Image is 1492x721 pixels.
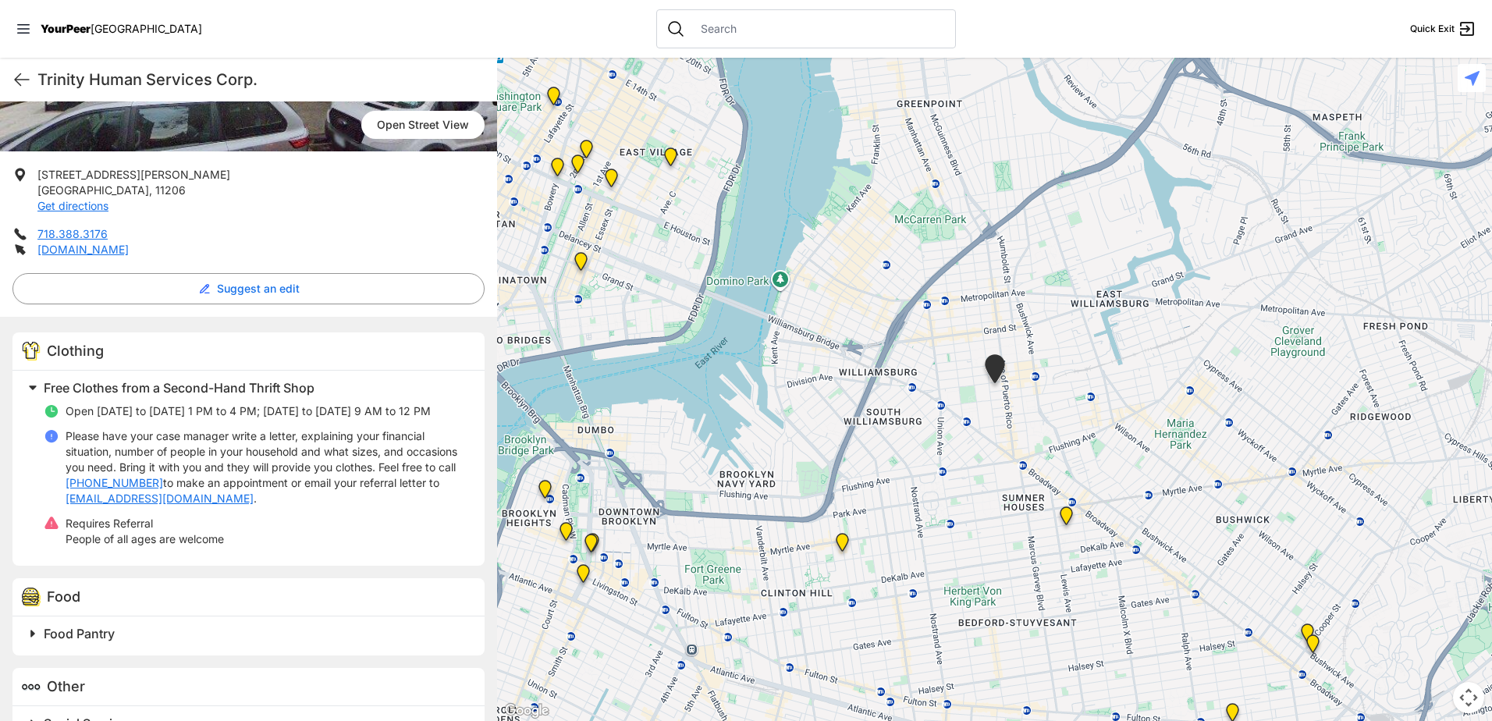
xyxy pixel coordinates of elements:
button: Suggest an edit [12,273,485,304]
div: Bushwick/North Brooklyn [1303,634,1323,659]
div: St Thomas Episcopal Church [1298,623,1317,648]
div: Brooklyn [583,533,602,558]
span: [STREET_ADDRESS][PERSON_NAME] [37,168,230,181]
span: Quick Exit [1410,23,1455,35]
span: 11206 [155,183,186,197]
span: , [149,183,152,197]
span: Open [DATE] to [DATE] 1 PM to 4 PM; [DATE] to [DATE] 9 AM to 12 PM [66,404,431,417]
span: Food [47,588,80,605]
span: [GEOGRAPHIC_DATA] [37,183,149,197]
a: [DOMAIN_NAME] [37,243,129,256]
a: YourPeer[GEOGRAPHIC_DATA] [41,24,202,34]
span: Suggest an edit [217,281,300,297]
div: Location of CCBQ, Brooklyn [1057,506,1076,531]
div: Maryhouse [577,140,596,165]
div: Harvey Milk High School [544,87,563,112]
span: Other [47,678,85,694]
div: Manhattan [661,147,680,172]
a: [EMAIL_ADDRESS][DOMAIN_NAME] [66,491,254,506]
p: Requires Referral [66,516,224,531]
div: Bowery Campus [548,158,567,183]
a: 718.388.3176 [37,227,108,240]
div: Brooklyn [581,534,601,559]
a: Open Street View [361,111,485,139]
div: St. Joseph House [568,154,588,179]
button: Map camera controls [1453,682,1484,713]
span: Clothing [47,343,104,359]
span: People of all ages are welcome [66,532,224,545]
a: Open this area in Google Maps (opens a new window) [501,701,552,721]
span: YourPeer [41,22,91,35]
a: Quick Exit [1410,20,1476,38]
h1: Trinity Human Services Corp. [37,69,485,91]
input: Search [691,21,946,37]
a: Get directions [37,199,108,212]
div: Brooklyn [556,522,576,547]
a: [PHONE_NUMBER] [66,475,163,491]
p: Please have your case manager write a letter, explaining your financial situation, number of peop... [66,428,466,506]
div: Lower East Side Youth Drop-in Center. Yellow doors with grey buzzer on the right [571,252,591,277]
div: University Community Social Services (UCSS) [602,169,621,194]
span: Free Clothes from a Second-Hand Thrift Shop [44,380,314,396]
span: [GEOGRAPHIC_DATA] [91,22,202,35]
img: Google [501,701,552,721]
span: Food Pantry [44,626,115,641]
